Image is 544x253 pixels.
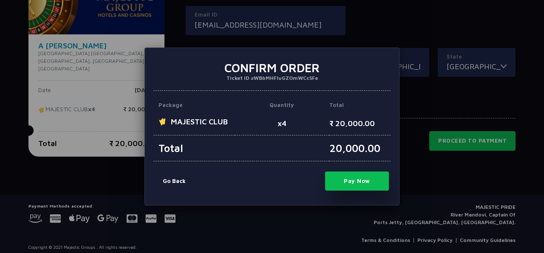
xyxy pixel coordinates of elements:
[153,135,235,161] p: Total
[235,117,329,135] p: x4
[153,101,235,117] p: Package
[155,177,186,186] button: Go Back
[159,117,235,126] span: MAJESTIC CLUB
[160,61,384,75] h3: Confirm Order
[235,101,329,117] p: Quantity
[159,117,167,126] img: ticket
[329,135,391,161] p: 20,000.00
[329,117,391,135] p: ₹ 20,000.00
[160,75,384,81] p: Ticket ID #WBbMHFluGZOmWCc5Fe
[325,171,389,191] button: Pay Now
[329,101,391,117] p: Total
